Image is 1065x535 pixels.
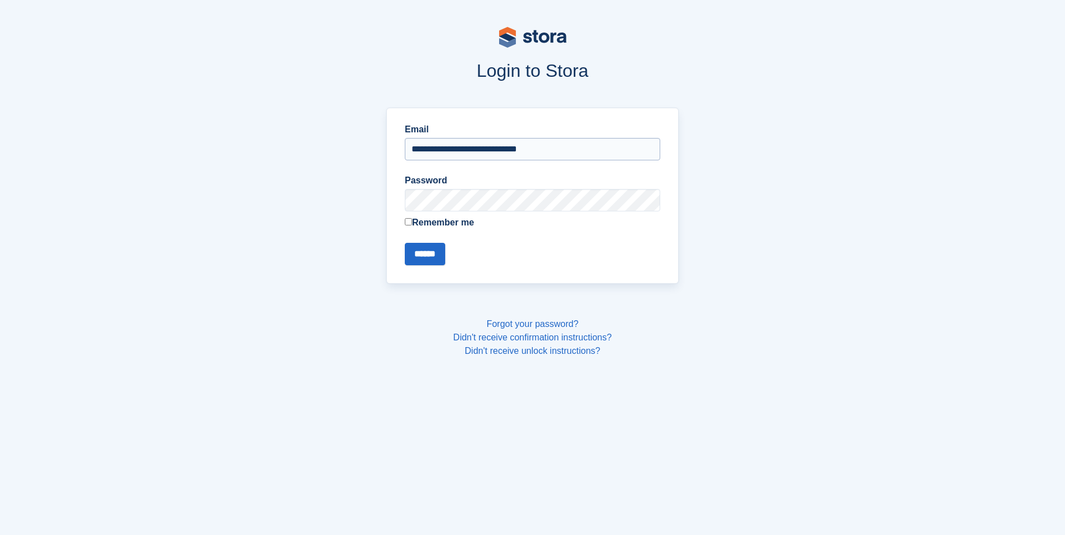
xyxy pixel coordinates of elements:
label: Remember me [405,216,660,229]
input: Remember me [405,218,412,225]
h1: Login to Stora [172,61,893,81]
a: Forgot your password? [487,319,579,329]
img: stora-logo-53a41332b3708ae10de48c4981b4e9114cc0af31d8433b30ea865607fb682f29.svg [499,27,566,48]
a: Didn't receive confirmation instructions? [453,333,611,342]
label: Password [405,174,660,187]
label: Email [405,123,660,136]
a: Didn't receive unlock instructions? [465,346,600,356]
